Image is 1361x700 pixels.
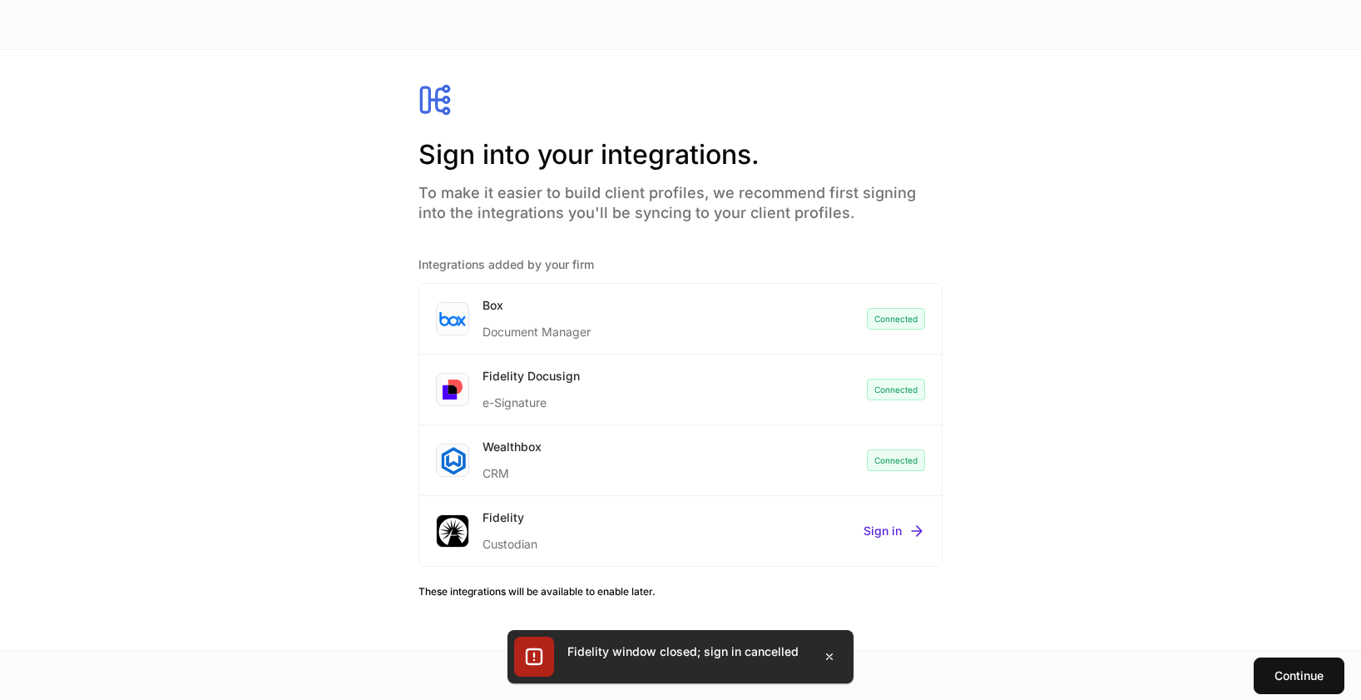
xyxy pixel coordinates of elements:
div: Custodian [483,526,537,553]
div: Connected [867,308,925,330]
div: Document Manager [483,314,591,340]
button: Sign in [864,523,925,539]
img: oYqM9ojoZLfzCHUefNbBcWHcyDPbQKagtYciMC8pFl3iZXy3dU33Uwy+706y+0q2uJ1ghNQf2OIHrSh50tUd9HaB5oMc62p0G... [439,311,466,326]
h6: These integrations will be available to enable later. [418,583,943,599]
div: Fidelity Docusign [483,368,580,385]
div: e-Signature [483,385,580,411]
div: Wealthbox [483,439,542,455]
h4: To make it easier to build client profiles, we recommend first signing into the integrations you'... [418,173,943,223]
div: Box [483,297,591,314]
div: Continue [1274,670,1324,682]
h5: Integrations added by your firm [418,256,943,273]
div: Connected [867,379,925,400]
button: Continue [1254,658,1344,694]
div: CRM [483,455,542,482]
div: Fidelity window closed; sign in cancelled [567,643,799,660]
div: Connected [867,449,925,471]
h2: Sign into your integrations. [418,137,943,173]
div: Fidelity [483,509,537,526]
